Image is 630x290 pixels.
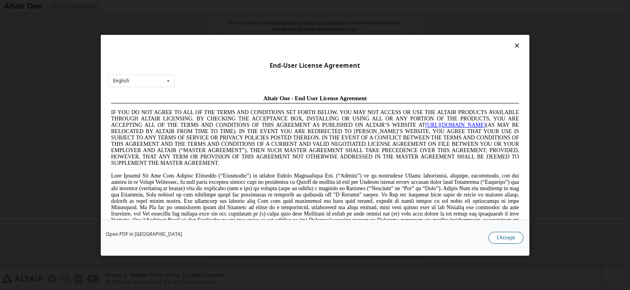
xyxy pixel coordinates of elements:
[317,30,378,36] a: [URL][DOMAIN_NAME]
[488,231,523,243] button: I Accept
[113,78,129,83] div: English
[3,17,411,74] span: IF YOU DO NOT AGREE TO ALL OF THE TERMS AND CONDITIONS SET FORTH BELOW, YOU MAY NOT ACCESS OR USE...
[156,3,259,10] span: Altair One - End User License Agreement
[106,231,182,236] a: Open PDF in [GEOGRAPHIC_DATA]
[108,61,522,69] div: End-User License Agreement
[3,81,411,137] span: Lore Ipsumd Sit Ame Cons Adipisc Elitseddo (“Eiusmodte”) in utlabor Etdolo Magnaaliqua Eni. (“Adm...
